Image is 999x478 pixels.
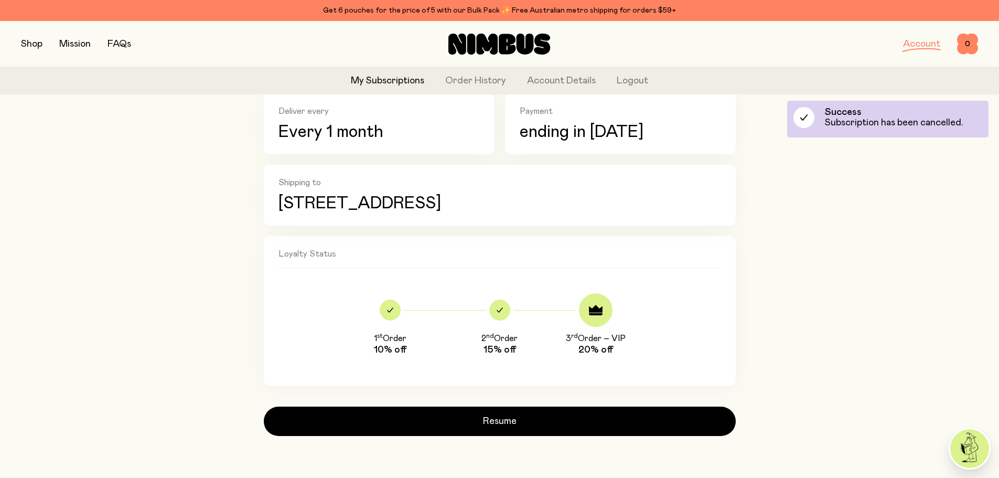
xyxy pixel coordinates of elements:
span: 10% off [374,344,406,356]
p: [STREET_ADDRESS] [278,194,721,213]
span: 20% off [578,344,613,356]
a: Mission [59,39,91,49]
img: agent [950,429,989,468]
sup: rd [571,333,578,339]
h2: Loyalty Status [278,249,721,268]
sup: nd [486,333,494,339]
div: Get 6 pouches for the price of 5 with our Bulk Pack ✨ Free Australian metro shipping for orders $59+ [21,4,978,17]
button: Resume [264,407,736,436]
a: FAQs [108,39,131,49]
h6: Success [825,107,963,118]
h3: 2 Order [481,333,518,344]
a: Order History [445,74,506,88]
h2: Payment [520,106,721,116]
a: Account Details [527,74,596,88]
button: 0 [957,34,978,55]
h3: 3 Order – VIP [566,333,626,344]
p: Subscription has been cancelled. [825,118,963,128]
h3: 1 Order [374,333,406,344]
span: 15% off [484,344,516,356]
h2: Shipping to [278,177,721,188]
sup: st [377,333,383,339]
a: Account [903,39,940,49]
button: Logout [617,74,648,88]
p: Every 1 month [278,123,480,142]
span: Resume [483,414,517,429]
span: ending in [DATE] [520,123,643,142]
h2: Deliver every [278,106,480,116]
a: My Subscriptions [351,74,424,88]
